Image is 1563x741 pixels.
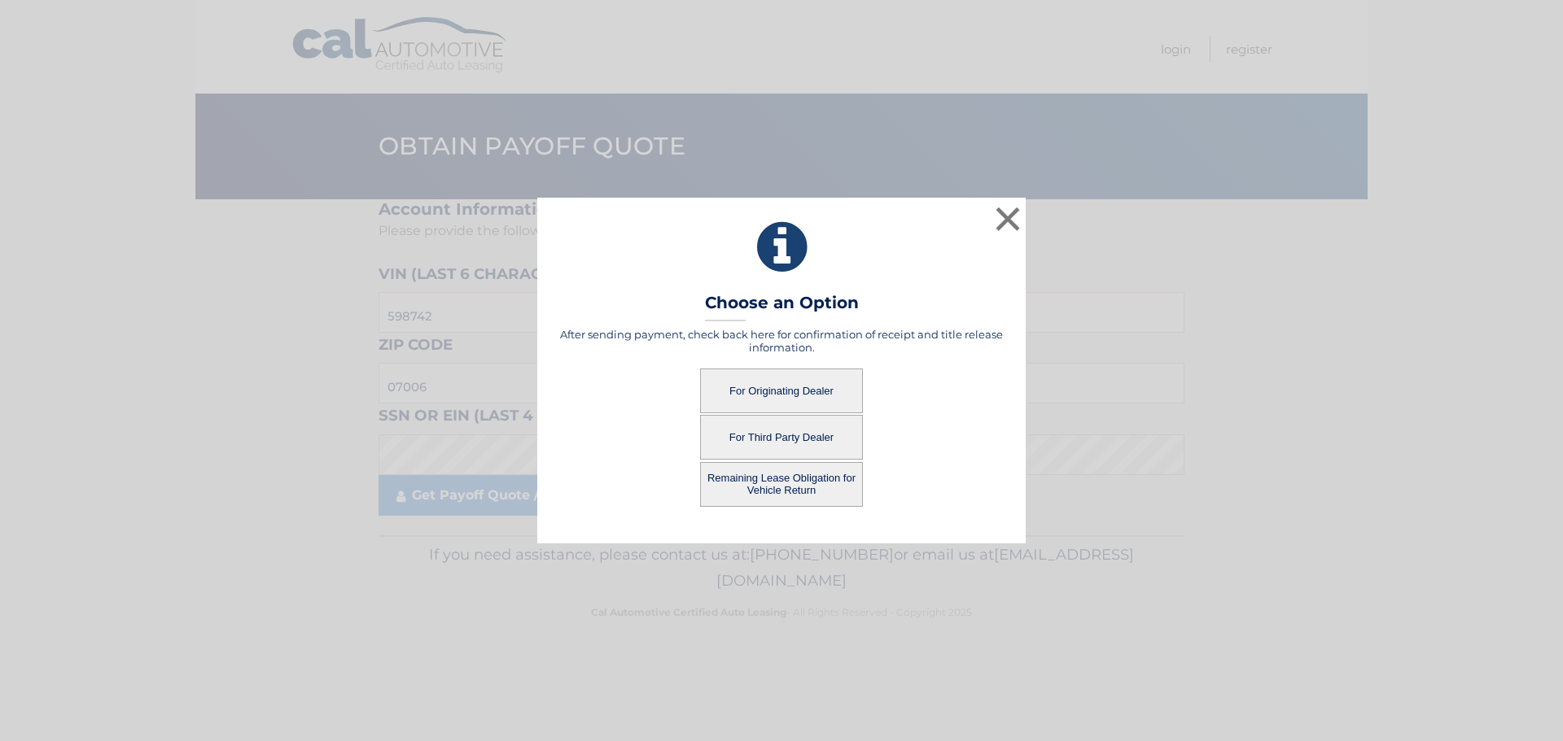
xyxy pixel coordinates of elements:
button: Remaining Lease Obligation for Vehicle Return [700,462,863,507]
button: For Originating Dealer [700,368,863,413]
h3: Choose an Option [705,293,859,321]
h5: After sending payment, check back here for confirmation of receipt and title release information. [558,328,1005,354]
button: × [992,203,1024,235]
button: For Third Party Dealer [700,415,863,460]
